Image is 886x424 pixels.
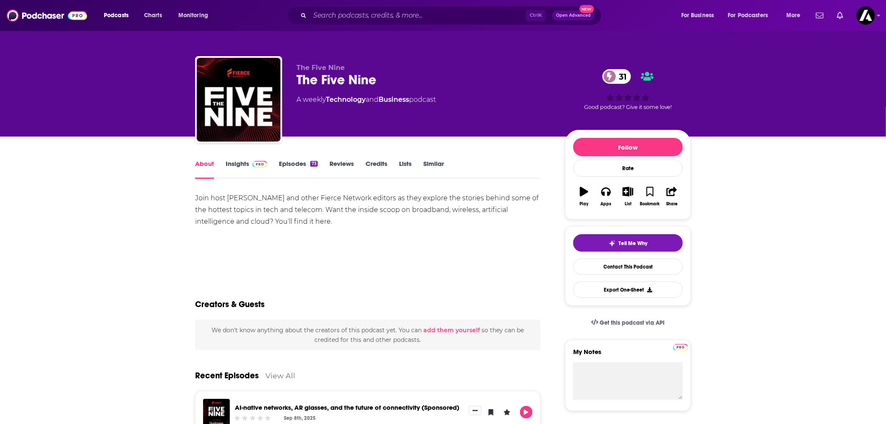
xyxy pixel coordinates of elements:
button: Show profile menu [857,6,875,25]
a: AI-native networks, AR glasses, and the future of connectivity (Sponsored) [235,403,459,411]
img: User Profile [857,6,875,25]
a: Show notifications dropdown [813,8,827,23]
div: Community Rating: 0 out of 5 [234,415,272,421]
button: open menu [173,9,219,22]
div: Play [580,202,589,207]
a: Reviews [330,160,354,179]
a: About [195,160,214,179]
input: Search podcasts, credits, & more... [310,9,526,22]
button: Export One-Sheet [573,282,683,298]
span: The Five Nine [296,64,345,72]
a: Charts [139,9,167,22]
div: 73 [310,161,318,167]
button: add them yourself [423,327,480,334]
span: For Business [681,10,714,21]
button: Bookmark [639,181,661,212]
a: Get this podcast via API [585,313,672,333]
span: 31 [611,69,631,84]
span: Get this podcast via API [600,319,665,326]
div: 31Good podcast? Give it some love! [565,64,691,116]
span: Good podcast? Give it some love! [584,104,672,110]
label: My Notes [573,348,683,362]
div: Sep 8th, 2025 [284,415,316,421]
div: Share [666,202,677,207]
a: InsightsPodchaser Pro [226,160,267,179]
span: For Podcasters [728,10,768,21]
div: A weekly podcast [296,95,436,105]
button: open menu [675,9,725,22]
button: open menu [98,9,139,22]
img: Podchaser - Follow, Share and Rate Podcasts [7,8,87,23]
span: Podcasts [104,10,129,21]
img: Podchaser Pro [673,344,688,351]
button: Follow [573,138,683,156]
button: open menu [723,9,780,22]
img: Podchaser Pro [252,161,267,168]
a: Business [379,96,409,103]
span: Tell Me Why [619,240,648,247]
div: Rate [573,160,683,177]
button: Show More Button [469,406,482,415]
a: Episodes73 [279,160,318,179]
div: Search podcasts, credits, & more... [295,6,610,25]
a: Contact This Podcast [573,259,683,275]
span: Logged in as AxicomUK [857,6,875,25]
button: Open AdvancedNew [552,10,595,21]
span: Charts [144,10,162,21]
h2: Creators & Guests [195,299,265,310]
span: and [366,96,379,103]
button: List [617,181,639,212]
img: The Five Nine [197,58,281,142]
a: 31 [603,69,631,84]
button: tell me why sparkleTell Me Why [573,234,683,252]
button: Apps [595,181,617,212]
a: Similar [423,160,444,179]
img: tell me why sparkle [609,240,616,247]
span: Open Advanced [556,13,591,18]
button: open menu [780,9,811,22]
span: New [580,5,595,13]
div: List [625,202,631,207]
button: Play [573,181,595,212]
a: Show notifications dropdown [834,8,847,23]
span: Monitoring [178,10,208,21]
span: More [786,10,801,21]
a: Lists [399,160,412,179]
div: Bookmark [640,202,660,207]
a: Credits [366,160,387,179]
button: Bookmark Episode [485,406,497,419]
a: View All [265,371,295,380]
button: Leave a Rating [501,406,513,419]
button: Share [661,181,683,212]
a: Technology [326,96,366,103]
div: Join host [PERSON_NAME] and other Fierce Network editors as they explore the stories behind some ... [195,192,541,228]
a: Recent Episodes [195,370,259,381]
span: Ctrl K [526,10,546,21]
span: We don't know anything about the creators of this podcast yet . You can so they can be credited f... [211,326,524,343]
button: Play [520,406,533,419]
div: Apps [601,202,612,207]
a: Pro website [673,343,688,351]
